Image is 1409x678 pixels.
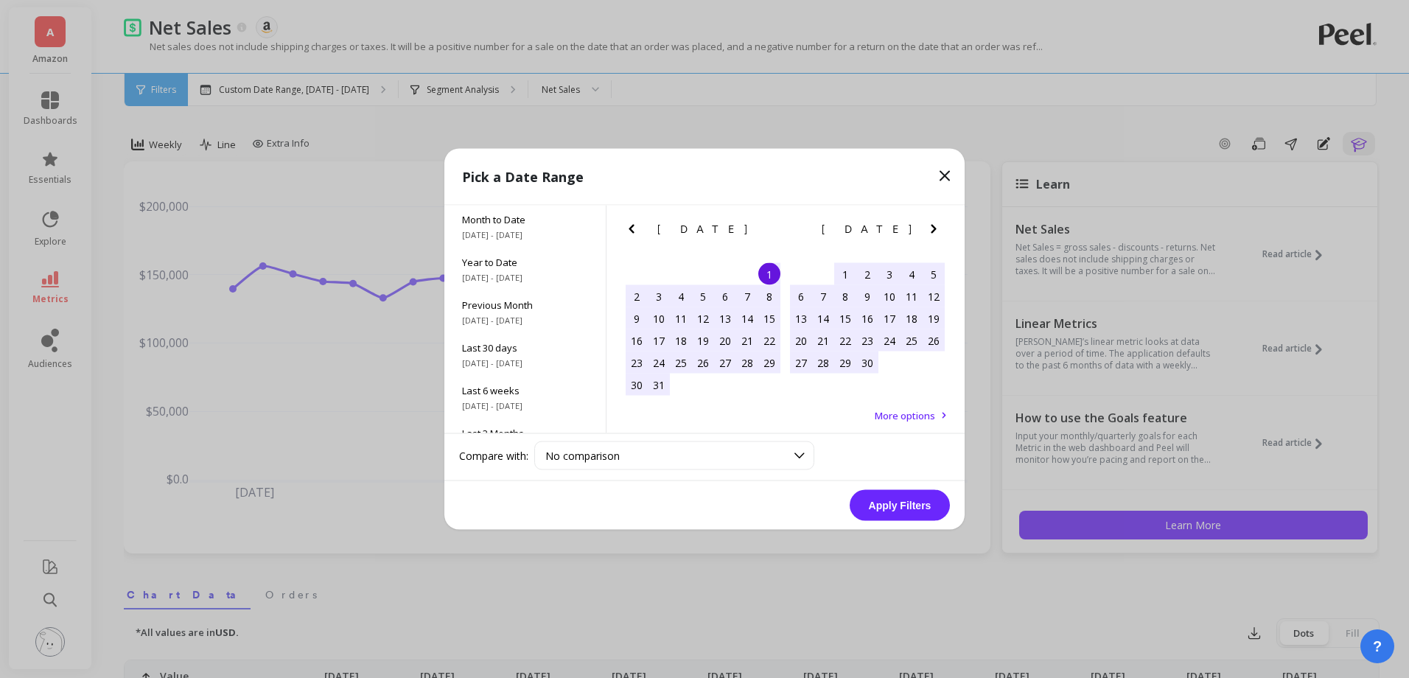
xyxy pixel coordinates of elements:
[462,229,588,241] span: [DATE] - [DATE]
[790,307,812,329] div: Choose Sunday, April 13th, 2025
[901,285,923,307] div: Choose Friday, April 11th, 2025
[462,213,588,226] span: Month to Date
[834,352,856,374] div: Choose Tuesday, April 29th, 2025
[623,220,646,244] button: Previous Month
[692,329,714,352] div: Choose Wednesday, March 19th, 2025
[648,307,670,329] div: Choose Monday, March 10th, 2025
[545,449,620,463] span: No comparison
[736,329,758,352] div: Choose Friday, March 21st, 2025
[462,427,588,440] span: Last 3 Months
[692,285,714,307] div: Choose Wednesday, March 5th, 2025
[462,298,588,312] span: Previous Month
[670,285,692,307] div: Choose Tuesday, March 4th, 2025
[834,263,856,285] div: Choose Tuesday, April 1st, 2025
[761,220,784,244] button: Next Month
[462,272,588,284] span: [DATE] - [DATE]
[714,352,736,374] div: Choose Thursday, March 27th, 2025
[923,329,945,352] div: Choose Saturday, April 26th, 2025
[856,352,878,374] div: Choose Wednesday, April 30th, 2025
[923,307,945,329] div: Choose Saturday, April 19th, 2025
[834,285,856,307] div: Choose Tuesday, April 8th, 2025
[790,352,812,374] div: Choose Sunday, April 27th, 2025
[670,307,692,329] div: Choose Tuesday, March 11th, 2025
[736,285,758,307] div: Choose Friday, March 7th, 2025
[657,223,749,235] span: [DATE]
[462,256,588,269] span: Year to Date
[787,220,811,244] button: Previous Month
[812,329,834,352] div: Choose Monday, April 21st, 2025
[692,352,714,374] div: Choose Wednesday, March 26th, 2025
[812,307,834,329] div: Choose Monday, April 14th, 2025
[1373,636,1382,657] span: ?
[856,329,878,352] div: Choose Wednesday, April 23rd, 2025
[923,263,945,285] div: Choose Saturday, April 5th, 2025
[834,329,856,352] div: Choose Tuesday, April 22nd, 2025
[648,352,670,374] div: Choose Monday, March 24th, 2025
[812,285,834,307] div: Choose Monday, April 7th, 2025
[758,307,780,329] div: Choose Saturday, March 15th, 2025
[856,285,878,307] div: Choose Wednesday, April 9th, 2025
[462,400,588,412] span: [DATE] - [DATE]
[626,285,648,307] div: Choose Sunday, March 2nd, 2025
[462,384,588,397] span: Last 6 weeks
[648,285,670,307] div: Choose Monday, March 3rd, 2025
[462,167,584,187] p: Pick a Date Range
[626,374,648,396] div: Choose Sunday, March 30th, 2025
[626,307,648,329] div: Choose Sunday, March 9th, 2025
[736,352,758,374] div: Choose Friday, March 28th, 2025
[714,285,736,307] div: Choose Thursday, March 6th, 2025
[462,357,588,369] span: [DATE] - [DATE]
[790,285,812,307] div: Choose Sunday, April 6th, 2025
[648,329,670,352] div: Choose Monday, March 17th, 2025
[901,329,923,352] div: Choose Friday, April 25th, 2025
[878,285,901,307] div: Choose Thursday, April 10th, 2025
[790,329,812,352] div: Choose Sunday, April 20th, 2025
[901,307,923,329] div: Choose Friday, April 18th, 2025
[626,263,780,396] div: month 2025-03
[459,448,528,463] label: Compare with:
[670,329,692,352] div: Choose Tuesday, March 18th, 2025
[758,285,780,307] div: Choose Saturday, March 8th, 2025
[758,329,780,352] div: Choose Saturday, March 22nd, 2025
[856,263,878,285] div: Choose Wednesday, April 2nd, 2025
[850,490,950,521] button: Apply Filters
[692,307,714,329] div: Choose Wednesday, March 12th, 2025
[834,307,856,329] div: Choose Tuesday, April 15th, 2025
[670,352,692,374] div: Choose Tuesday, March 25th, 2025
[822,223,914,235] span: [DATE]
[648,374,670,396] div: Choose Monday, March 31st, 2025
[626,352,648,374] div: Choose Sunday, March 23rd, 2025
[923,285,945,307] div: Choose Saturday, April 12th, 2025
[462,341,588,354] span: Last 30 days
[856,307,878,329] div: Choose Wednesday, April 16th, 2025
[758,263,780,285] div: Choose Saturday, March 1st, 2025
[736,307,758,329] div: Choose Friday, March 14th, 2025
[626,329,648,352] div: Choose Sunday, March 16th, 2025
[925,220,948,244] button: Next Month
[790,263,945,374] div: month 2025-04
[901,263,923,285] div: Choose Friday, April 4th, 2025
[758,352,780,374] div: Choose Saturday, March 29th, 2025
[714,307,736,329] div: Choose Thursday, March 13th, 2025
[462,315,588,326] span: [DATE] - [DATE]
[878,263,901,285] div: Choose Thursday, April 3rd, 2025
[812,352,834,374] div: Choose Monday, April 28th, 2025
[878,307,901,329] div: Choose Thursday, April 17th, 2025
[1360,629,1394,663] button: ?
[878,329,901,352] div: Choose Thursday, April 24th, 2025
[714,329,736,352] div: Choose Thursday, March 20th, 2025
[875,409,935,422] span: More options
